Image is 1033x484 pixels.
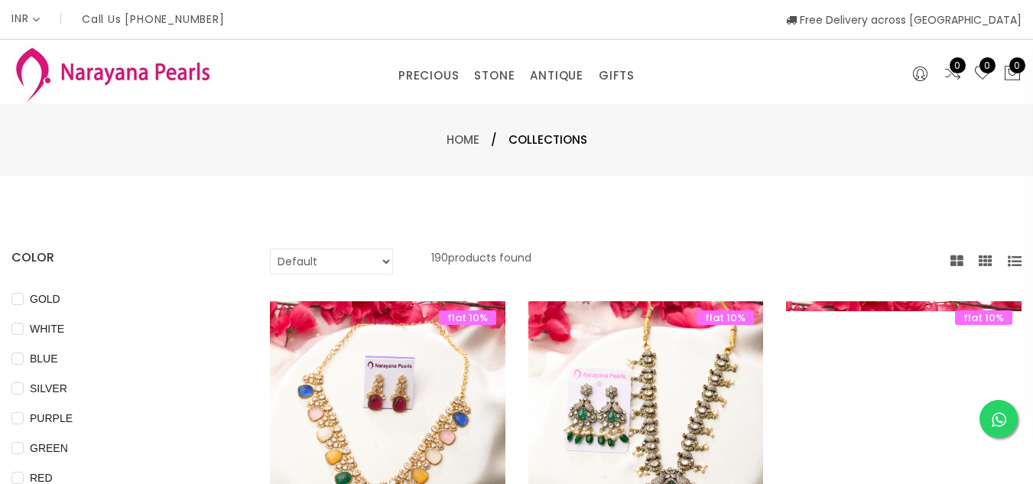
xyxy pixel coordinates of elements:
[24,410,79,427] span: PURPLE
[944,64,962,84] a: 0
[431,248,531,274] p: 190 products found
[24,440,74,456] span: GREEN
[950,57,966,73] span: 0
[697,310,754,325] span: flat 10%
[11,248,224,267] h4: COLOR
[398,64,459,87] a: PRECIOUS
[24,320,70,337] span: WHITE
[530,64,583,87] a: ANTIQUE
[24,380,73,397] span: SILVER
[508,131,587,149] span: Collections
[786,12,1022,28] span: Free Delivery across [GEOGRAPHIC_DATA]
[599,64,635,87] a: GIFTS
[955,310,1012,325] span: flat 10%
[447,132,479,148] a: Home
[973,64,992,84] a: 0
[82,14,225,24] p: Call Us [PHONE_NUMBER]
[491,131,497,149] span: /
[979,57,996,73] span: 0
[24,350,64,367] span: BLUE
[474,64,515,87] a: STONE
[439,310,496,325] span: flat 10%
[1003,64,1022,84] button: 0
[1009,57,1025,73] span: 0
[24,291,67,307] span: GOLD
